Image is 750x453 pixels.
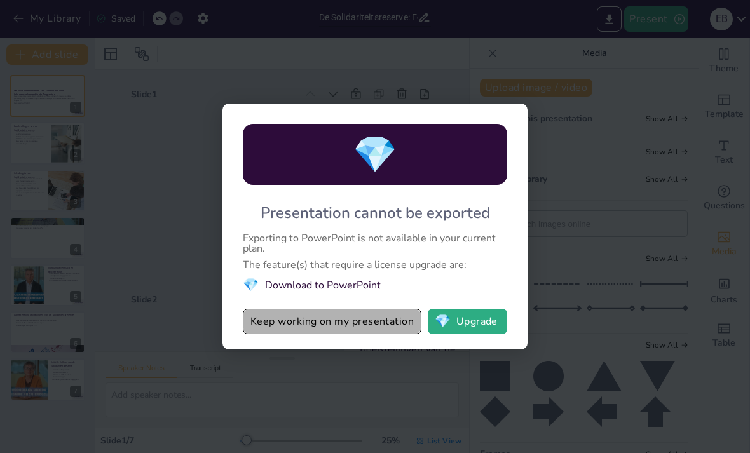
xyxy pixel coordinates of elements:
[243,276,259,294] span: diamond
[243,309,421,334] button: Keep working on my presentation
[435,315,451,328] span: diamond
[243,233,507,254] div: Exporting to PowerPoint is not available in your current plan.
[243,260,507,270] div: The feature(s) that require a license upgrade are:
[261,203,490,223] div: Presentation cannot be exported
[428,309,507,334] button: diamondUpgrade
[243,276,507,294] li: Download to PowerPoint
[353,130,397,179] span: diamond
